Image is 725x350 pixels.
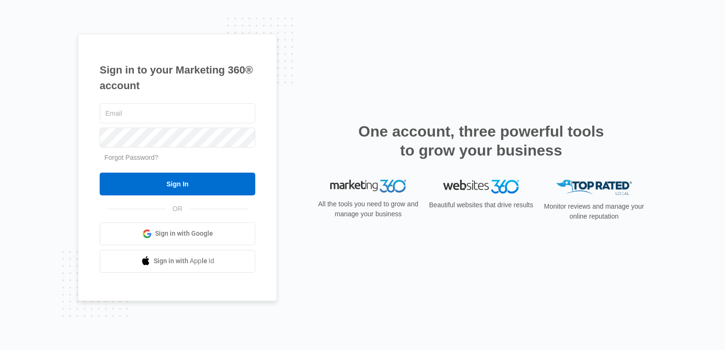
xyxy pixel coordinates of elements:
[100,250,255,273] a: Sign in with Apple Id
[100,103,255,123] input: Email
[315,199,421,219] p: All the tools you need to grow and manage your business
[355,122,607,160] h2: One account, three powerful tools to grow your business
[155,229,213,239] span: Sign in with Google
[100,62,255,93] h1: Sign in to your Marketing 360® account
[443,180,519,193] img: Websites 360
[154,256,214,266] span: Sign in with Apple Id
[166,204,189,214] span: OR
[100,173,255,195] input: Sign In
[541,202,647,221] p: Monitor reviews and manage your online reputation
[428,200,534,210] p: Beautiful websites that drive results
[104,154,158,161] a: Forgot Password?
[556,180,632,195] img: Top Rated Local
[100,222,255,245] a: Sign in with Google
[330,180,406,193] img: Marketing 360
